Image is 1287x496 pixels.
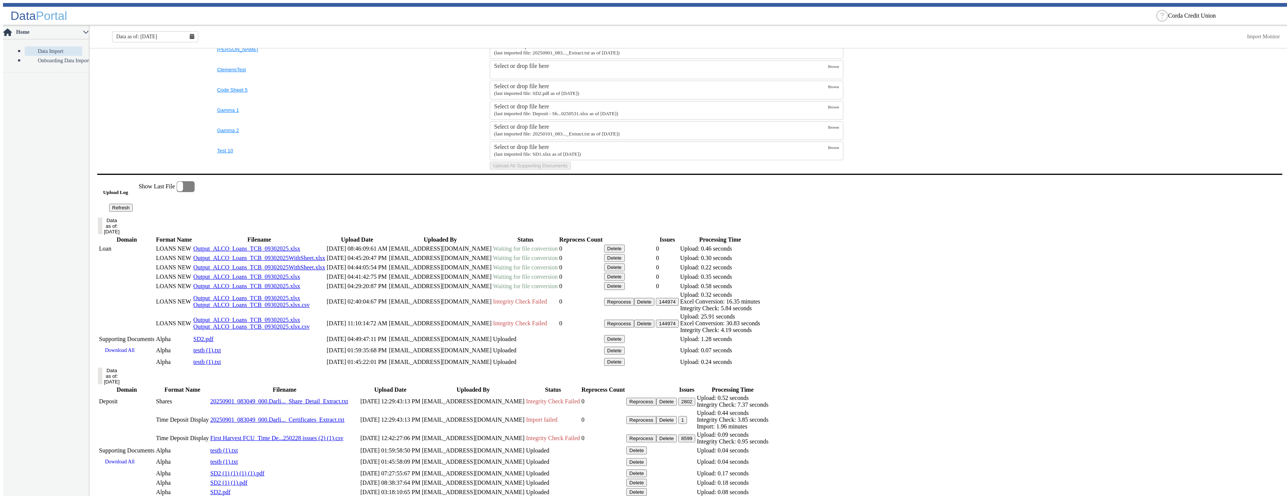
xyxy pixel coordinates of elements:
[217,128,393,133] button: Gamma 2
[104,368,120,385] div: Data as of: [DATE]
[193,274,300,280] a: Output_ALCO_Loans_TCB_09302025.xlsx
[559,282,603,290] td: 0
[1168,12,1281,19] ng-select: Corda Credit Union
[678,398,696,406] button: 2802
[217,148,393,153] button: Test 10
[326,254,388,262] td: [DATE] 04:45:20:47 PM
[493,298,547,305] span: Integrity Check Failed
[360,478,421,487] td: [DATE] 08:38:37:64 PM
[156,455,209,468] td: Alpha
[678,416,687,424] button: 1
[388,254,492,262] td: [EMAIL_ADDRESS][DOMAIN_NAME]
[656,398,677,406] button: Delete
[388,282,492,290] td: [EMAIL_ADDRESS][DOMAIN_NAME]
[680,320,760,327] div: Excel Conversion: 30.83 seconds
[680,245,760,252] div: Upload: 0.46 seconds
[526,489,549,495] span: Uploaded
[680,236,760,243] th: Processing Time
[493,283,558,289] span: Waiting for file conversion
[156,236,192,243] th: Format Name
[680,305,760,312] div: Integrity Check: 5.84 seconds
[494,50,619,56] small: 20250901_083049_000.Darling_Consulting_Time_Deposits_Certificates_Extract.txt
[99,394,155,409] td: Deposit
[604,254,625,262] button: Delete
[210,489,231,495] a: SD2.pdf
[99,456,141,468] a: Download All
[493,236,558,243] th: Status
[697,431,768,438] div: Upload: 0.09 seconds
[139,181,195,192] label: Show Last File
[526,416,558,423] span: Import failed
[360,409,421,430] td: [DATE] 12:29:43:13 PM
[217,47,393,52] button: [PERSON_NAME]
[210,479,247,486] a: SD2 (1) (1).pdf
[493,255,558,261] span: Waiting for file conversion
[680,347,760,354] div: Upload: 0.07 seconds
[680,292,760,298] div: Upload: 0.32 seconds
[626,488,647,496] button: Delete
[388,335,492,343] td: [EMAIL_ADDRESS][DOMAIN_NAME]
[421,386,525,394] th: Uploaded By
[360,469,421,478] td: [DATE] 07:27:55:67 PM
[559,313,603,334] td: 0
[697,401,768,408] div: Integrity Check: 7.37 seconds
[680,359,760,365] div: Upload: 0.24 seconds
[388,291,492,312] td: [EMAIL_ADDRESS][DOMAIN_NAME]
[655,244,679,253] td: 0
[697,423,768,430] div: Import: 1.96 minutes
[680,327,760,334] div: Integrity Check: 4.19 seconds
[388,313,492,334] td: [EMAIL_ADDRESS][DOMAIN_NAME]
[581,394,625,409] td: 0
[697,447,768,454] div: Upload: 0.04 seconds
[655,236,679,243] th: Issues
[581,386,625,394] th: Reprocess Count
[156,386,209,394] th: Format Name
[25,56,82,65] a: Onboarding Data Import
[626,434,656,442] button: Reprocess
[680,274,760,280] div: Upload: 0.35 seconds
[604,320,634,328] button: Reprocess
[604,358,625,366] button: Delete
[326,244,388,253] td: [DATE] 08:46:09:61 AM
[98,218,102,234] button: Data as of: [DATE]
[36,9,67,23] span: Portal
[326,282,388,290] td: [DATE] 04:29:20:87 PM
[210,398,348,404] a: 20250901_083049_000.Darli..._Share_Detail_Extract.txt
[156,244,192,253] td: LOANS NEW
[193,295,300,301] a: Output_ALCO_Loans_TCB_09302025.xlsx
[326,236,388,243] th: Upload Date
[656,416,677,424] button: Delete
[696,386,769,394] th: Processing Time
[156,313,192,334] td: LOANS NEW
[25,47,82,56] a: Data Import
[99,386,155,394] th: Domain
[494,151,580,157] small: SD1.xlsx
[326,313,388,334] td: [DATE] 11:10:14:72 AM
[421,455,525,468] td: [EMAIL_ADDRESS][DOMAIN_NAME]
[604,273,625,281] button: Delete
[156,469,209,478] td: Alpha
[388,244,492,253] td: [EMAIL_ADDRESS][DOMAIN_NAME]
[388,272,492,281] td: [EMAIL_ADDRESS][DOMAIN_NAME]
[156,291,192,312] td: LOANS NEW
[210,447,238,454] a: testb (1).txt
[494,103,828,110] div: Select or drop file here
[526,398,580,404] span: Integrity Check Failed
[559,236,603,243] th: Reprocess Count
[421,446,525,455] td: [EMAIL_ADDRESS][DOMAIN_NAME]
[680,313,760,320] div: Upload: 25.91 seconds
[655,263,679,272] td: 0
[210,458,238,465] a: testb (1).txt
[421,394,525,409] td: [EMAIL_ADDRESS][DOMAIN_NAME]
[626,446,647,454] button: Delete
[604,335,625,343] button: Delete
[326,344,388,357] td: [DATE] 01:59:35:68 PM
[626,479,647,487] button: Delete
[526,479,549,486] span: Uploaded
[604,263,625,271] button: Delete
[10,9,36,23] span: Data
[493,264,558,271] span: Waiting for file conversion
[1247,34,1280,39] a: This is available for Darling Employees only
[421,431,525,445] td: [EMAIL_ADDRESS][DOMAIN_NAME]
[697,470,768,477] div: Upload: 0.17 seconds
